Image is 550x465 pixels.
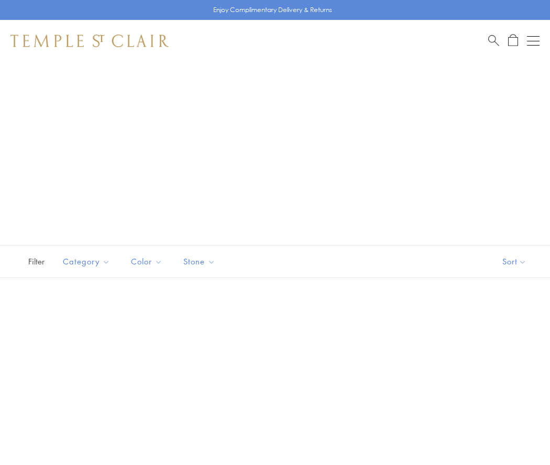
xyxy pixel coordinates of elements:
[527,35,540,47] button: Open navigation
[213,5,332,15] p: Enjoy Complimentary Delivery & Returns
[508,34,518,47] a: Open Shopping Bag
[175,250,223,273] button: Stone
[10,35,169,47] img: Temple St. Clair
[126,255,170,268] span: Color
[55,250,118,273] button: Category
[479,246,550,278] button: Show sort by
[123,250,170,273] button: Color
[178,255,223,268] span: Stone
[58,255,118,268] span: Category
[488,34,499,47] a: Search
